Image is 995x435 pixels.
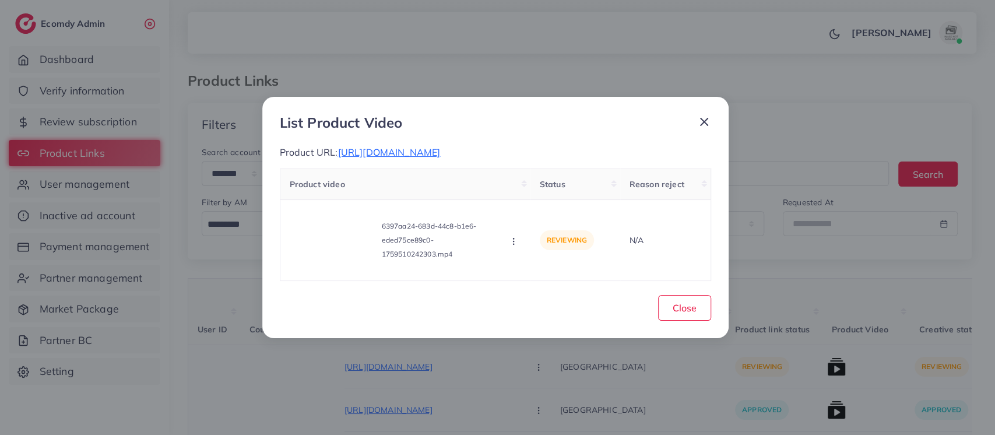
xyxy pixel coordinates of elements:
p: 6397aa24-683d-44c8-b1e6-eded75ce89c0-1759510242303.mp4 [382,219,498,261]
p: reviewing [540,230,594,250]
span: Close [673,302,697,314]
p: N/A [630,233,701,247]
span: Product video [290,179,345,190]
p: Product URL: [280,145,711,159]
span: [URL][DOMAIN_NAME] [337,146,440,158]
span: Reason reject [630,179,684,190]
span: Status [540,179,565,190]
h3: List Product Video [280,114,403,131]
button: Close [658,295,711,320]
